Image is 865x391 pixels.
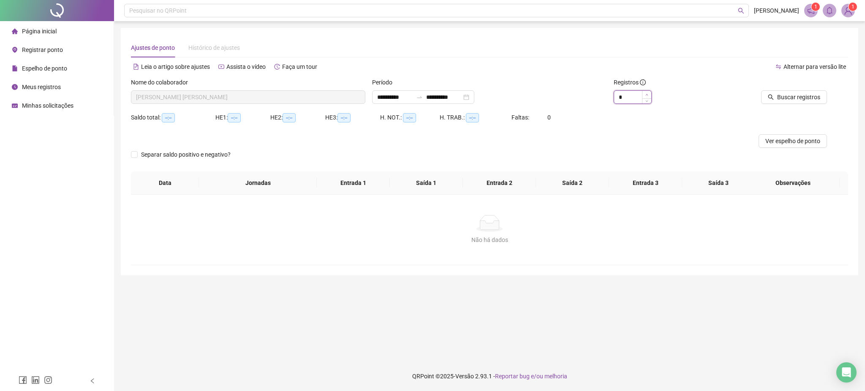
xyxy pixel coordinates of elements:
span: Histórico de ajustes [188,44,240,51]
span: swap-right [416,94,423,100]
th: Data [131,171,199,195]
span: up [645,93,648,96]
span: Meus registros [22,84,61,90]
span: Reportar bug e/ou melhoria [495,373,567,380]
span: instagram [44,376,52,384]
span: THAMARA DE CARVALHO SANTOS SOUSA [136,91,360,103]
span: schedule [12,103,18,109]
span: Faltas: [511,114,530,121]
button: Buscar registros [761,90,827,104]
span: youtube [218,64,224,70]
th: Observações [747,171,840,195]
footer: QRPoint © 2025 - 2.93.1 - [114,361,865,391]
span: search [768,94,774,100]
span: Minhas solicitações [22,102,73,109]
span: --:-- [466,113,479,122]
span: --:-- [162,113,175,122]
span: left [90,378,95,384]
span: facebook [19,376,27,384]
span: file [12,65,18,71]
div: HE 2: [270,113,325,122]
span: linkedin [31,376,40,384]
label: Período [372,78,398,87]
span: Observações [753,178,833,187]
span: 1 [851,4,854,10]
th: Saída 1 [390,171,463,195]
span: Espelho de ponto [22,65,67,72]
span: Assista o vídeo [226,63,266,70]
th: Entrada 2 [463,171,536,195]
span: home [12,28,18,34]
span: Buscar registros [777,92,820,102]
span: --:-- [337,113,351,122]
span: Ajustes de ponto [131,44,175,51]
span: Registrar ponto [22,46,63,53]
button: Ver espelho de ponto [759,134,827,148]
span: Alternar para versão lite [783,63,846,70]
th: Saída 2 [536,171,609,195]
span: Leia o artigo sobre ajustes [141,63,210,70]
div: HE 1: [215,113,270,122]
span: Decrease Value [642,98,651,103]
div: Não há dados [141,235,838,244]
label: Nome do colaborador [131,78,193,87]
span: clock-circle [12,84,18,90]
sup: Atualize o seu contato no menu Meus Dados [849,3,857,11]
span: file-text [133,64,139,70]
span: history [274,64,280,70]
sup: 1 [811,3,820,11]
div: HE 3: [325,113,380,122]
span: 1 [814,4,817,10]
span: --:-- [403,113,416,122]
span: Increase Value [642,91,651,98]
span: notification [807,7,815,14]
div: Open Intercom Messenger [836,362,857,383]
span: 0 [547,114,551,121]
th: Saída 3 [682,171,755,195]
span: to [416,94,423,100]
th: Entrada 1 [317,171,390,195]
span: down [645,100,648,103]
span: bell [826,7,833,14]
span: --:-- [228,113,241,122]
th: Entrada 3 [609,171,682,195]
span: swap [775,64,781,70]
span: Versão [455,373,474,380]
span: environment [12,47,18,53]
div: H. TRAB.: [440,113,511,122]
span: info-circle [640,79,646,85]
span: Ver espelho de ponto [765,136,820,146]
span: Faça um tour [282,63,317,70]
span: --:-- [283,113,296,122]
div: H. NOT.: [380,113,440,122]
span: Página inicial [22,28,57,35]
span: search [738,8,744,14]
th: Jornadas [199,171,317,195]
img: 84174 [842,4,854,17]
span: Registros [614,78,646,87]
span: Separar saldo positivo e negativo? [138,150,234,159]
div: Saldo total: [131,113,215,122]
span: [PERSON_NAME] [754,6,799,15]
